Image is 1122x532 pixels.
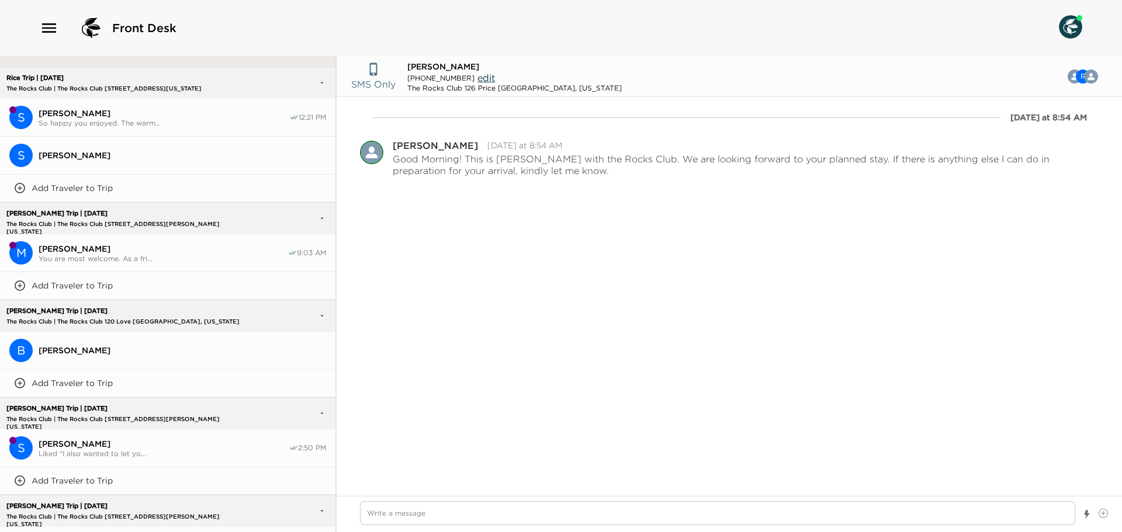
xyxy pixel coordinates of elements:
[4,210,256,217] p: [PERSON_NAME] Trip | [DATE]
[299,113,326,122] span: 12:21 PM
[39,108,289,119] span: [PERSON_NAME]
[9,339,33,362] div: B
[407,61,479,72] span: [PERSON_NAME]
[4,415,256,423] p: The Rocks Club | The Rocks Club [STREET_ADDRESS][PERSON_NAME][US_STATE]
[1059,15,1082,39] img: User
[77,14,105,42] img: logo
[298,443,326,453] span: 2:50 PM
[360,141,383,164] div: Mike Graf
[32,183,113,193] p: Add Traveler to Trip
[487,140,562,151] time: 2025-10-02T15:54:15.344Z
[4,220,256,228] p: The Rocks Club | The Rocks Club [STREET_ADDRESS][PERSON_NAME][US_STATE]
[1083,504,1091,524] button: Show templates
[32,280,113,291] p: Add Traveler to Trip
[9,106,33,129] div: S
[360,141,383,164] img: M
[4,74,256,82] p: Rice Trip | [DATE]
[4,85,256,92] p: The Rocks Club | The Rocks Club [STREET_ADDRESS][US_STATE]
[393,153,1099,176] p: Good Morning! This is [PERSON_NAME] with the Rocks Club. We are looking forward to your planned s...
[477,72,495,84] span: edit
[407,84,622,92] div: The Rocks Club 126 Price [GEOGRAPHIC_DATA], [US_STATE]
[1052,65,1107,88] button: TRM
[4,405,256,412] p: [PERSON_NAME] Trip | [DATE]
[407,74,475,82] span: [PHONE_NUMBER]
[1084,69,1098,84] img: T
[4,307,256,315] p: [PERSON_NAME] Trip | [DATE]
[32,475,113,486] p: Add Traveler to Trip
[4,502,256,510] p: [PERSON_NAME] Trip | [DATE]
[9,144,33,167] div: Susan Rice
[39,119,289,127] span: So happy you enjoyed. The warm...
[1010,112,1087,123] div: [DATE] at 8:54 AM
[4,513,256,520] p: The Rocks Club | The Rocks Club [STREET_ADDRESS][PERSON_NAME][US_STATE]
[297,248,326,258] span: 9:03 AM
[39,345,326,356] span: [PERSON_NAME]
[39,449,289,458] span: Liked “I also wanted to let yo...
[351,77,396,91] p: SMS Only
[9,436,33,460] div: S
[39,439,289,449] span: [PERSON_NAME]
[4,318,256,325] p: The Rocks Club | The Rocks Club 120 Love [GEOGRAPHIC_DATA], [US_STATE]
[112,20,176,36] span: Front Desk
[9,144,33,167] div: S
[9,106,33,129] div: Steven Rice
[9,436,33,460] div: Stephanie Brady
[39,150,326,161] span: [PERSON_NAME]
[9,339,33,362] div: Brian Cereghino
[360,501,1075,525] textarea: Write a message
[32,378,113,388] p: Add Traveler to Trip
[9,241,33,265] div: Mary Beth Flanagan
[9,241,33,265] div: M
[1084,69,1098,84] div: The Rocks Club Concierge Team
[39,254,288,263] span: You are most welcome. As a fri...
[39,244,288,254] span: [PERSON_NAME]
[393,141,478,150] div: [PERSON_NAME]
